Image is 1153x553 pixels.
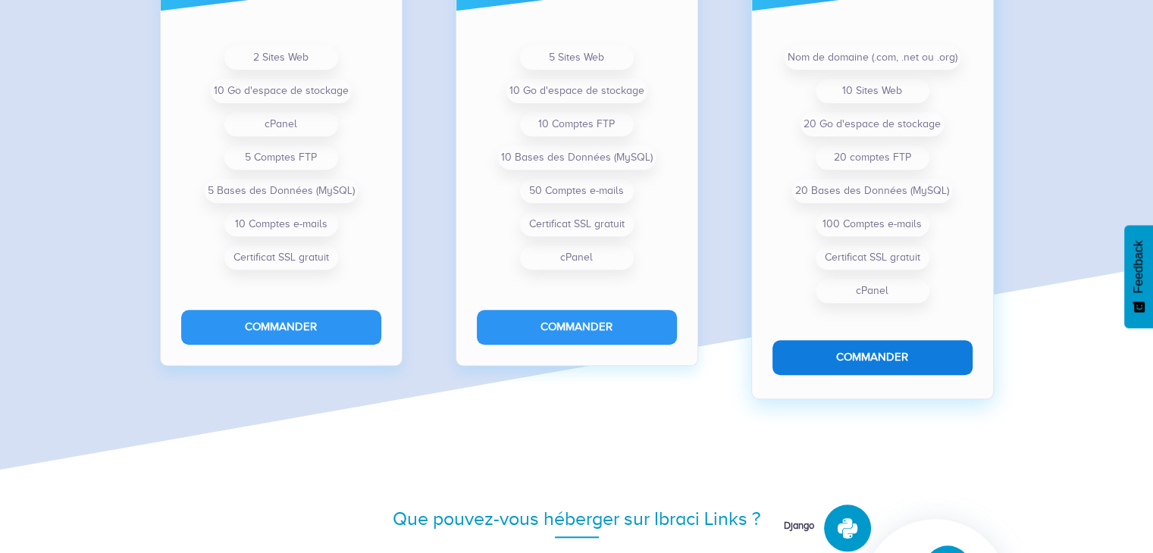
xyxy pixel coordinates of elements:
[785,45,960,70] li: Nom de domaine (.com, .net ou .org)
[816,145,929,170] li: 20 comptes FTP
[520,212,634,236] li: Certificat SSL gratuit
[801,112,944,136] li: 20 Go d'espace de stockage
[520,245,634,270] li: cPanel
[205,179,358,203] li: 5 Bases des Données (MySQL)
[224,245,338,270] li: Certificat SSL gratuit
[700,519,814,533] div: Django
[224,212,338,236] li: 10 Comptes e-mails
[816,79,929,103] li: 10 Sites Web
[181,310,381,344] button: Commander
[224,112,338,136] li: cPanel
[816,212,929,236] li: 100 Comptes e-mails
[520,45,634,70] li: 5 Sites Web
[224,145,338,170] li: 5 Comptes FTP
[520,112,634,136] li: 10 Comptes FTP
[498,145,656,170] li: 10 Bases des Données (MySQL)
[792,179,952,203] li: 20 Bases des Données (MySQL)
[816,245,929,270] li: Certificat SSL gratuit
[772,340,973,374] button: Commander
[520,179,634,203] li: 50 Comptes e-mails
[211,79,352,103] li: 10 Go d'espace de stockage
[145,505,1009,533] div: Que pouvez-vous héberger sur Ibraci Links ?
[1124,225,1153,328] button: Feedback - Afficher l’enquête
[816,279,929,303] li: cPanel
[506,79,647,103] li: 10 Go d'espace de stockage
[1132,240,1145,293] span: Feedback
[224,45,338,70] li: 2 Sites Web
[477,310,677,344] button: Commander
